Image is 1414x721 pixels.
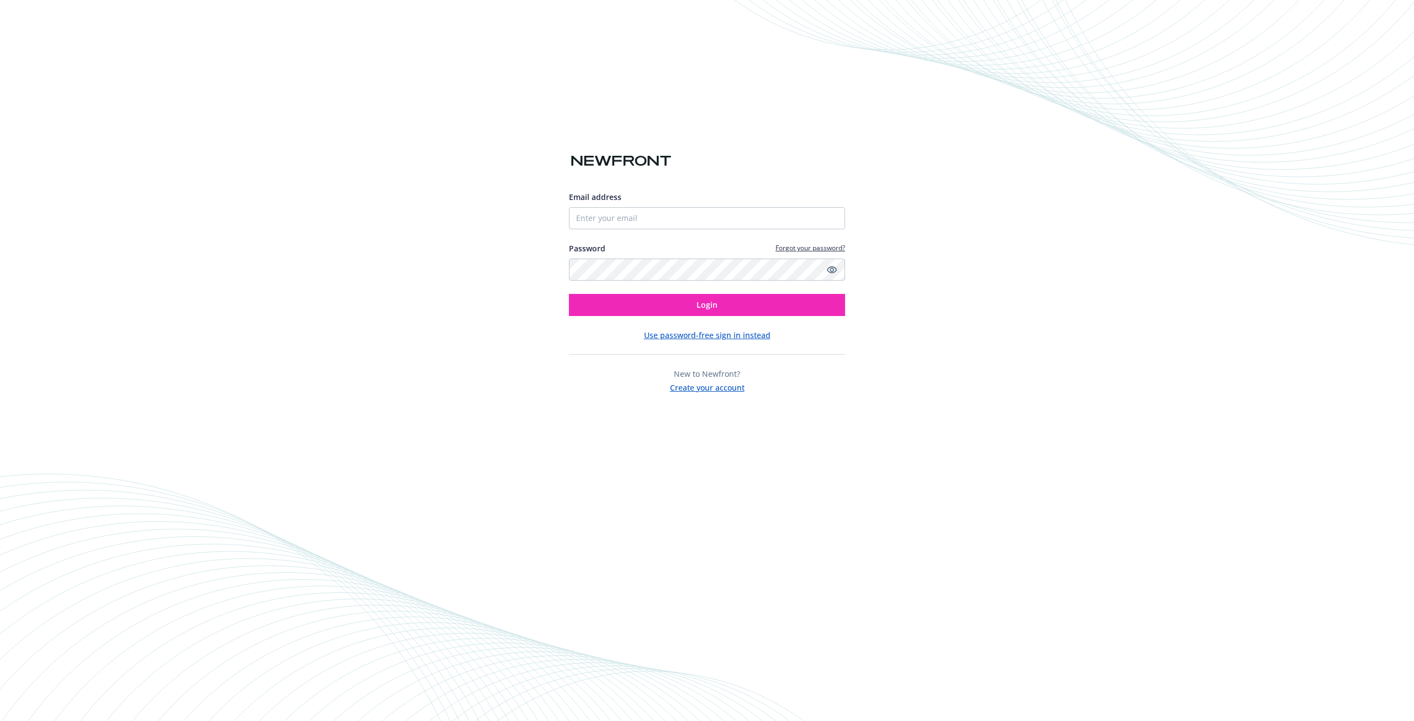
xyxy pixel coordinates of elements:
span: Email address [569,192,621,202]
a: Show password [825,263,838,276]
button: Create your account [670,380,745,393]
button: Use password-free sign in instead [644,329,771,341]
label: Password [569,243,605,254]
button: Login [569,294,845,316]
span: New to Newfront? [674,369,740,379]
span: Login [697,299,717,310]
a: Forgot your password? [775,243,845,252]
img: Newfront logo [569,151,673,171]
input: Enter your email [569,207,845,229]
input: Enter your password [569,259,845,281]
